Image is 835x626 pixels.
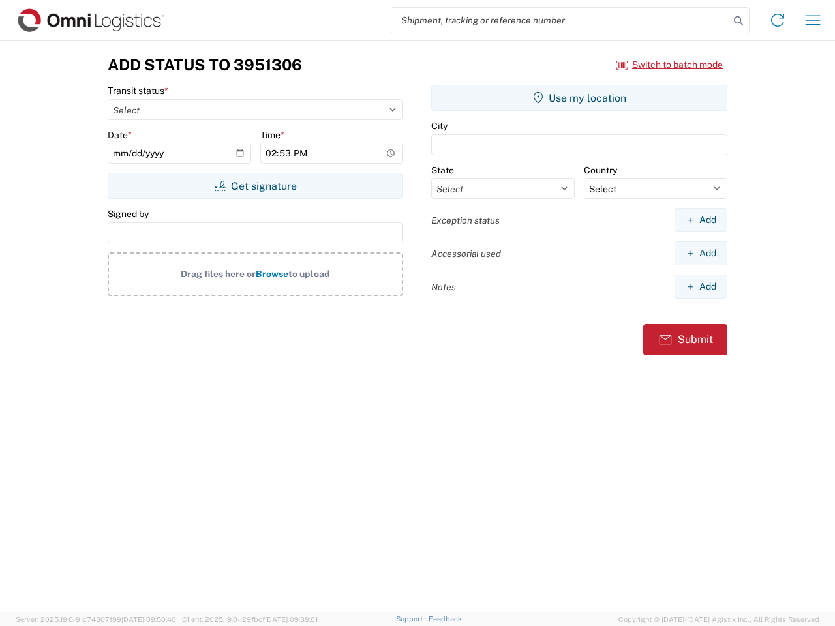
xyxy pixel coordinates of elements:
[431,281,456,293] label: Notes
[429,615,462,623] a: Feedback
[675,241,727,265] button: Add
[121,616,176,623] span: [DATE] 09:50:40
[618,614,819,625] span: Copyright © [DATE]-[DATE] Agistix Inc., All Rights Reserved
[260,129,284,141] label: Time
[431,215,500,226] label: Exception status
[108,55,302,74] h3: Add Status to 3951306
[108,85,168,97] label: Transit status
[675,208,727,232] button: Add
[181,269,256,279] span: Drag files here or
[108,173,403,199] button: Get signature
[396,615,429,623] a: Support
[16,616,176,623] span: Server: 2025.19.0-91c74307f99
[391,8,729,33] input: Shipment, tracking or reference number
[616,54,723,76] button: Switch to batch mode
[431,164,454,176] label: State
[288,269,330,279] span: to upload
[431,248,501,260] label: Accessorial used
[431,120,448,132] label: City
[108,129,132,141] label: Date
[256,269,288,279] span: Browse
[675,275,727,299] button: Add
[108,208,149,220] label: Signed by
[643,324,727,355] button: Submit
[182,616,318,623] span: Client: 2025.19.0-129fbcf
[584,164,617,176] label: Country
[265,616,318,623] span: [DATE] 09:39:01
[431,85,727,111] button: Use my location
